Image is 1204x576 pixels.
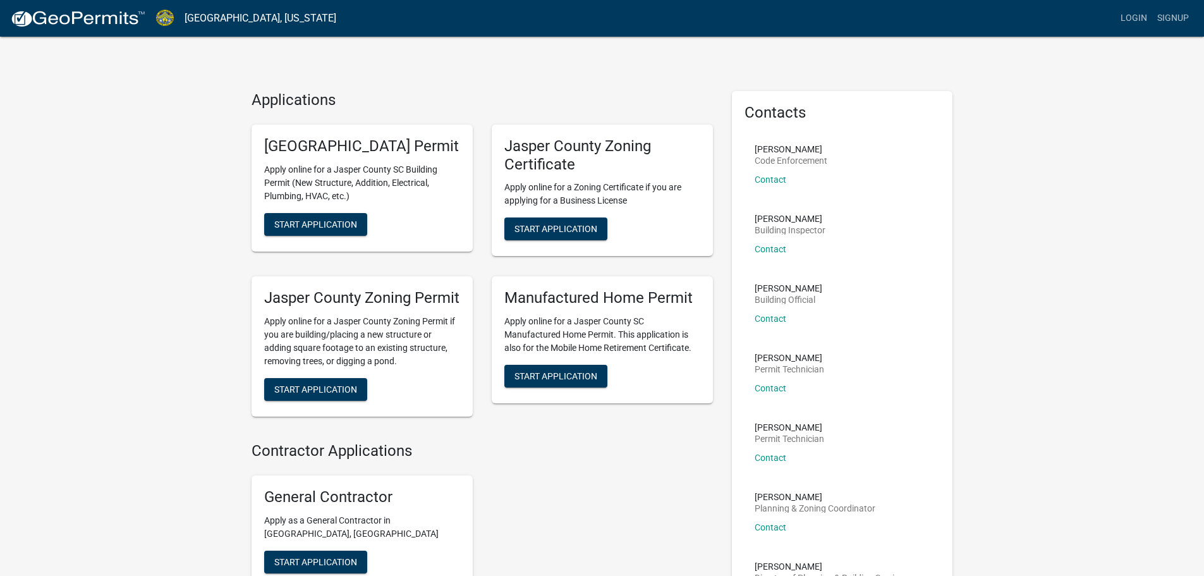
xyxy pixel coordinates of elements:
p: Apply online for a Jasper County SC Building Permit (New Structure, Addition, Electrical, Plumbin... [264,163,460,203]
p: [PERSON_NAME] [755,214,825,223]
p: Planning & Zoning Coordinator [755,504,875,513]
p: Apply online for a Jasper County SC Manufactured Home Permit. This application is also for the Mo... [504,315,700,355]
span: Start Application [514,371,597,381]
button: Start Application [504,365,607,388]
h5: General Contractor [264,488,460,506]
a: Signup [1152,6,1194,30]
p: [PERSON_NAME] [755,284,822,293]
button: Start Application [264,378,367,401]
p: [PERSON_NAME] [755,493,875,501]
p: Apply online for a Zoning Certificate if you are applying for a Business License [504,181,700,207]
a: Contact [755,453,786,463]
button: Start Application [264,551,367,573]
a: Contact [755,522,786,532]
p: Apply as a General Contractor in [GEOGRAPHIC_DATA], [GEOGRAPHIC_DATA] [264,514,460,541]
p: Building Official [755,295,822,304]
a: Contact [755,383,786,393]
a: Contact [755,244,786,254]
h5: Jasper County Zoning Certificate [504,137,700,174]
p: [PERSON_NAME] [755,423,824,432]
h5: Jasper County Zoning Permit [264,289,460,307]
p: Apply online for a Jasper County Zoning Permit if you are building/placing a new structure or add... [264,315,460,368]
span: Start Application [274,384,357,395]
a: [GEOGRAPHIC_DATA], [US_STATE] [185,8,336,29]
a: Contact [755,314,786,324]
h5: [GEOGRAPHIC_DATA] Permit [264,137,460,156]
span: Start Application [274,219,357,229]
h4: Contractor Applications [252,442,713,460]
button: Start Application [264,213,367,236]
p: Permit Technician [755,365,824,374]
span: Start Application [274,556,357,567]
p: [PERSON_NAME] [755,145,827,154]
h5: Manufactured Home Permit [504,289,700,307]
h4: Applications [252,91,713,109]
button: Start Application [504,218,607,240]
wm-workflow-list-section: Applications [252,91,713,427]
a: Contact [755,175,786,185]
img: Jasper County, South Carolina [155,9,174,27]
span: Start Application [514,224,597,234]
p: Building Inspector [755,226,825,235]
p: [PERSON_NAME] [755,562,908,571]
p: Code Enforcement [755,156,827,165]
p: Permit Technician [755,434,824,443]
p: [PERSON_NAME] [755,353,824,362]
a: Login [1116,6,1152,30]
h5: Contacts [745,104,940,122]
